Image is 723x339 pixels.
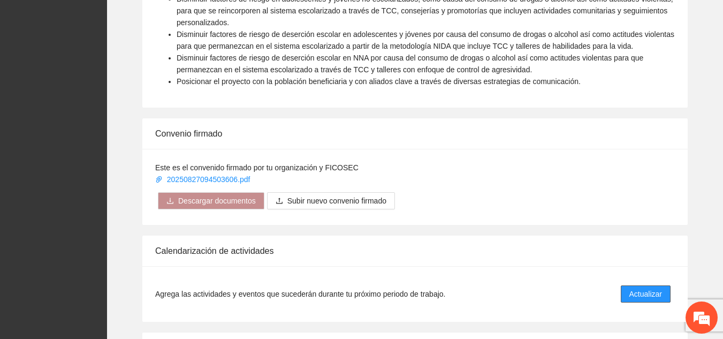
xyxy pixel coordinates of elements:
[56,55,180,69] div: Chatee con nosotros ahora
[267,192,395,209] button: uploadSubir nuevo convenio firmado
[155,288,445,300] span: Agrega las actividades y eventos que sucederán durante tu próximo periodo de trabajo.
[166,197,174,206] span: download
[629,288,662,300] span: Actualizar
[155,236,675,266] div: Calendarización de actividades
[177,77,581,86] span: Posicionar el proyecto con la población beneficiaria y con aliados clave a través de diversas est...
[155,163,359,172] span: Este es el convenido firmado por tu organización y FICOSEC
[177,30,674,50] span: Disminuir factores de riesgo de deserción escolar en adolescentes y jóvenes por causa del consumo...
[5,225,204,263] textarea: Escriba su mensaje y pulse “Intro”
[287,195,386,207] span: Subir nuevo convenio firmado
[176,5,201,31] div: Minimizar ventana de chat en vivo
[62,109,148,217] span: Estamos en línea.
[267,197,395,205] span: uploadSubir nuevo convenio firmado
[178,195,256,207] span: Descargar documentos
[155,175,252,184] a: 20250827094503606.pdf
[177,54,643,74] span: Disminuir factores de riesgo de deserción escolar en NNA por causa del consumo de drogas o alcoho...
[158,192,264,209] button: downloadDescargar documentos
[155,118,675,149] div: Convenio firmado
[276,197,283,206] span: upload
[621,285,671,303] button: Actualizar
[155,176,163,183] span: paper-clip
